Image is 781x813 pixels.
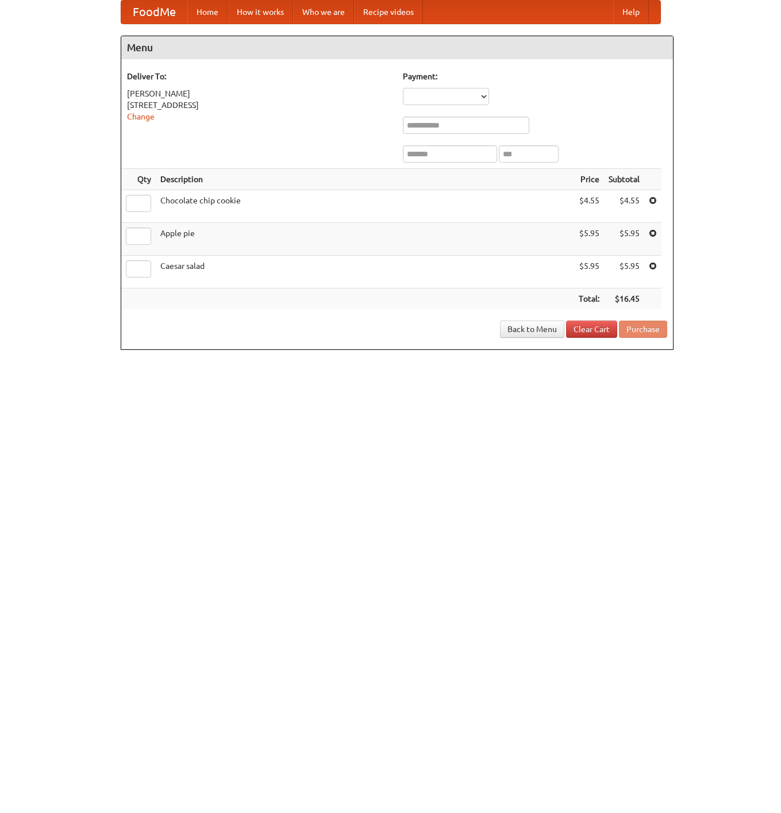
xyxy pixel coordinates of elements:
[604,288,644,310] th: $16.45
[574,256,604,288] td: $5.95
[604,256,644,288] td: $5.95
[187,1,228,24] a: Home
[604,190,644,223] td: $4.55
[500,321,564,338] a: Back to Menu
[613,1,649,24] a: Help
[127,88,391,99] div: [PERSON_NAME]
[156,223,574,256] td: Apple pie
[127,99,391,111] div: [STREET_ADDRESS]
[156,256,574,288] td: Caesar salad
[619,321,667,338] button: Purchase
[121,1,187,24] a: FoodMe
[574,288,604,310] th: Total:
[403,71,667,82] h5: Payment:
[293,1,354,24] a: Who we are
[604,223,644,256] td: $5.95
[121,36,673,59] h4: Menu
[574,169,604,190] th: Price
[574,190,604,223] td: $4.55
[156,190,574,223] td: Chocolate chip cookie
[604,169,644,190] th: Subtotal
[574,223,604,256] td: $5.95
[156,169,574,190] th: Description
[127,112,155,121] a: Change
[566,321,617,338] a: Clear Cart
[127,71,391,82] h5: Deliver To:
[354,1,423,24] a: Recipe videos
[228,1,293,24] a: How it works
[121,169,156,190] th: Qty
